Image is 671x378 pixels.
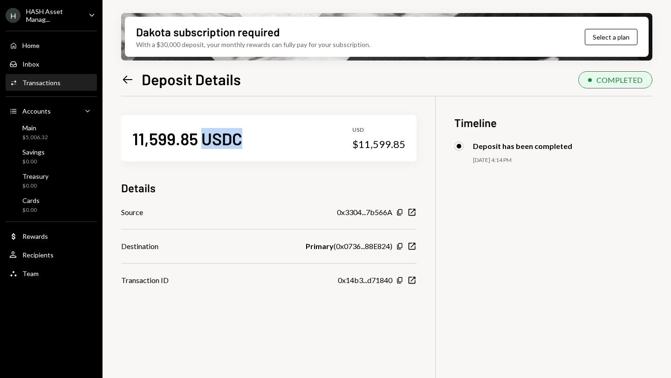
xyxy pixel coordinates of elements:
[596,75,643,84] div: COMPLETED
[22,182,48,190] div: $0.00
[121,241,158,252] div: Destination
[22,41,40,49] div: Home
[338,275,392,286] div: 0x14b3...d71840
[352,138,405,151] div: $11,599.85
[6,265,97,282] a: Team
[22,79,61,87] div: Transactions
[306,241,392,252] div: ( 0x0736...88E824 )
[585,29,637,45] button: Select a plan
[454,115,652,130] h3: Timeline
[473,142,572,150] div: Deposit has been completed
[121,207,143,218] div: Source
[121,275,169,286] div: Transaction ID
[6,74,97,91] a: Transactions
[6,246,97,263] a: Recipients
[6,37,97,54] a: Home
[22,134,48,142] div: $5,006.32
[22,206,40,214] div: $0.00
[6,8,21,23] div: H
[6,55,97,72] a: Inbox
[352,126,405,134] div: USD
[142,70,241,88] h1: Deposit Details
[6,102,97,119] a: Accounts
[22,172,48,180] div: Treasury
[22,60,39,68] div: Inbox
[22,107,51,115] div: Accounts
[22,251,54,259] div: Recipients
[136,40,370,49] div: With a $30,000 deposit, your monthly rewards can fully pay for your subscription.
[22,196,40,204] div: Cards
[306,241,334,252] b: Primary
[473,156,652,164] div: [DATE] 4:14 PM
[22,158,45,166] div: $0.00
[6,228,97,244] a: Rewards
[132,128,242,149] div: 11,599.85 USDC
[136,24,280,40] div: Dakota subscription required
[26,7,81,23] div: HASH Asset Manag...
[6,169,97,192] a: Treasury$0.00
[6,145,97,168] a: Savings$0.00
[6,194,97,216] a: Cards$0.00
[22,148,45,156] div: Savings
[22,270,39,277] div: Team
[337,207,392,218] div: 0x3304...7b566A
[22,232,48,240] div: Rewards
[6,121,97,143] a: Main$5,006.32
[121,180,156,196] h3: Details
[22,124,48,132] div: Main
